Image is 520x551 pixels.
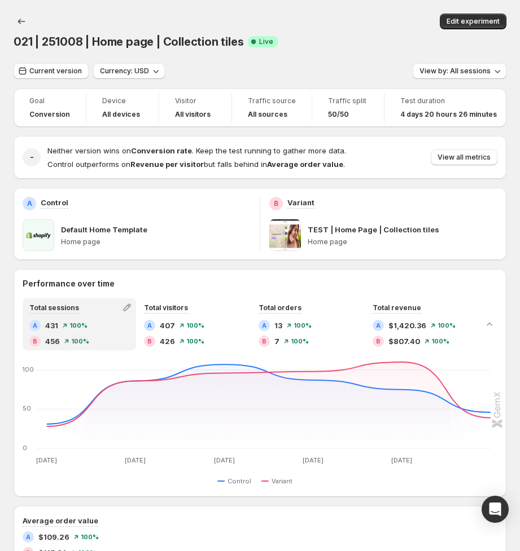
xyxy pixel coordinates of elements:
[29,67,82,76] span: Current version
[248,95,296,120] a: Traffic sourceAll sources
[186,338,204,345] span: 100%
[388,320,426,331] span: $1,420.36
[259,303,301,312] span: Total orders
[160,336,175,347] span: 426
[287,197,314,208] p: Variant
[269,219,301,251] img: TEST | Home Page | Collection tiles
[376,338,381,345] h2: B
[308,224,439,235] p: TEST | Home Page | Collection tiles
[47,146,346,155] span: Neither version wins on . Keep the test running to gather more data.
[125,456,146,464] text: [DATE]
[274,199,278,208] h2: B
[27,199,32,208] h2: A
[303,456,324,464] text: [DATE]
[14,14,29,29] button: Back
[262,322,266,329] h2: A
[23,278,497,289] h2: Performance over time
[45,320,58,331] span: 431
[147,338,152,345] h2: B
[420,67,491,76] span: View by: All sessions
[29,110,70,119] span: Conversion
[308,237,497,246] p: Home page
[186,322,204,329] span: 100%
[413,63,506,79] button: View by: All sessions
[274,336,279,347] span: 7
[23,219,54,251] img: Default Home Template
[175,95,216,120] a: VisitorAll visitors
[261,474,297,488] button: Variant
[431,338,449,345] span: 100%
[214,456,235,464] text: [DATE]
[160,320,175,331] span: 407
[400,96,497,105] span: Test duration
[29,96,70,105] span: Goal
[45,336,60,347] span: 456
[267,160,343,169] strong: Average order value
[400,95,497,120] a: Test duration4 days 20 hours 26 minutes
[147,322,152,329] h2: A
[69,322,88,329] span: 100%
[376,322,381,329] h2: A
[440,14,506,29] button: Edit experiment
[61,237,251,246] p: Home page
[61,224,147,235] p: Default Home Template
[23,365,34,373] text: 100
[102,95,143,120] a: DeviceAll devices
[228,477,251,486] span: Control
[328,95,369,120] a: Traffic split50/50
[26,534,30,540] h2: A
[23,404,31,412] text: 50
[33,322,37,329] h2: A
[447,17,500,26] span: Edit experiment
[102,96,143,105] span: Device
[291,338,309,345] span: 100%
[217,474,256,488] button: Control
[36,456,57,464] text: [DATE]
[248,96,296,105] span: Traffic source
[100,67,149,76] span: Currency: USD
[130,160,204,169] strong: Revenue per visitor
[144,303,188,312] span: Total visitors
[438,322,456,329] span: 100%
[294,322,312,329] span: 100%
[93,63,165,79] button: Currency: USD
[274,320,282,331] span: 13
[102,110,140,119] h4: All devices
[391,456,412,464] text: [DATE]
[23,444,27,452] text: 0
[14,63,89,79] button: Current version
[30,152,34,163] h2: -
[131,146,192,155] strong: Conversion rate
[175,96,216,105] span: Visitor
[328,96,369,105] span: Traffic split
[23,515,98,526] h3: Average order value
[41,197,68,208] p: Control
[29,95,70,120] a: GoalConversion
[272,477,292,486] span: Variant
[71,338,89,345] span: 100%
[248,110,287,119] h4: All sources
[259,37,273,46] span: Live
[47,160,345,169] span: Control outperforms on but falls behind in .
[29,303,79,312] span: Total sessions
[14,35,243,49] span: 021 | 251008 | Home page | Collection tiles
[262,338,266,345] h2: B
[33,338,37,345] h2: B
[482,316,497,332] button: Collapse chart
[438,153,491,162] span: View all metrics
[328,110,349,119] span: 50/50
[373,303,421,312] span: Total revenue
[400,110,497,119] span: 4 days 20 hours 26 minutes
[431,149,497,165] button: View all metrics
[81,534,99,540] span: 100%
[388,336,420,347] span: $807.40
[482,496,509,523] div: Open Intercom Messenger
[38,531,69,543] span: $109.26
[175,110,211,119] h4: All visitors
